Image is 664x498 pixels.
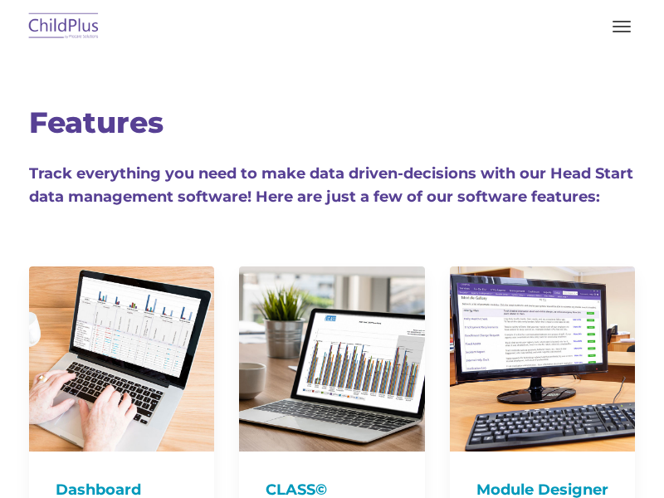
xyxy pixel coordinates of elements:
[25,7,103,46] img: ChildPlus by Procare Solutions
[29,105,164,140] span: Features
[29,266,214,452] img: Dash
[29,164,633,206] span: Track everything you need to make data driven-decisions with our Head Start data management softw...
[239,266,424,452] img: CLASS-750
[450,266,635,452] img: ModuleDesigner750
